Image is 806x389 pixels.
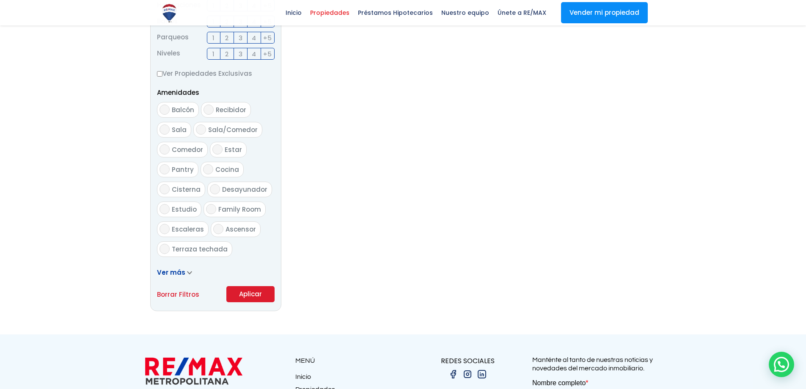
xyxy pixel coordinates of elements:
a: Inicio [295,372,403,385]
input: Ver Propiedades Exclusivas [157,71,162,77]
span: Cisterna [172,185,201,194]
span: Préstamos Hipotecarios [354,6,437,19]
img: linkedin.png [477,369,487,379]
span: Terraza techada [172,245,228,254]
span: Family Room [218,205,261,214]
input: Cocina [203,164,213,174]
span: 2 [225,33,228,43]
p: REDES SOCIALES [403,356,532,366]
input: Comedor [160,144,170,154]
p: Manténte al tanto de nuestras noticias y novedades del mercado inmobiliario. [532,356,661,372]
img: facebook.png [448,369,458,379]
input: Sala [160,124,170,135]
span: +5 [263,33,272,43]
input: Desayunador [210,184,220,194]
label: Ver Propiedades Exclusivas [157,68,275,79]
span: 2 [225,49,228,59]
span: +5 [263,49,272,59]
span: Parqueos [157,32,189,44]
span: Escaleras [172,225,204,234]
input: Ascensor [213,224,223,234]
span: Únete a RE/MAX [493,6,550,19]
span: Propiedades [306,6,354,19]
span: Balcón [172,105,194,114]
span: Sala/Comedor [208,125,258,134]
span: 4 [252,49,256,59]
span: Ver más [157,268,185,277]
span: Nuestro equipo [437,6,493,19]
input: Cisterna [160,184,170,194]
p: MENÚ [295,356,403,366]
span: Pantry [172,165,194,174]
span: 3 [239,49,242,59]
span: Recibidor [216,105,246,114]
input: Escaleras [160,224,170,234]
input: Recibidor [204,105,214,115]
span: 1 [212,33,215,43]
span: Estar [225,145,242,154]
input: Family Room [206,204,216,214]
input: Terraza techada [160,244,170,254]
input: Pantry [160,164,170,174]
input: Sala/Comedor [196,124,206,135]
span: Estudio [172,205,197,214]
span: 4 [252,33,256,43]
img: instagram.png [462,369,473,379]
input: Balcón [160,105,170,115]
input: Estudio [160,204,170,214]
span: Comedor [172,145,203,154]
button: Aplicar [226,286,275,302]
span: 3 [239,33,242,43]
a: Vender mi propiedad [561,2,648,23]
span: Sala [172,125,187,134]
span: Niveles [157,48,180,60]
input: Estar [212,144,223,154]
span: Ascensor [226,225,256,234]
p: Amenidades [157,87,275,98]
span: Inicio [281,6,306,19]
a: Ver más [157,268,192,277]
span: Desayunador [222,185,267,194]
span: Cocina [215,165,239,174]
img: Logo de REMAX [159,3,180,24]
span: 1 [212,49,215,59]
img: remax metropolitana logo [145,356,242,386]
a: Borrar Filtros [157,289,199,300]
